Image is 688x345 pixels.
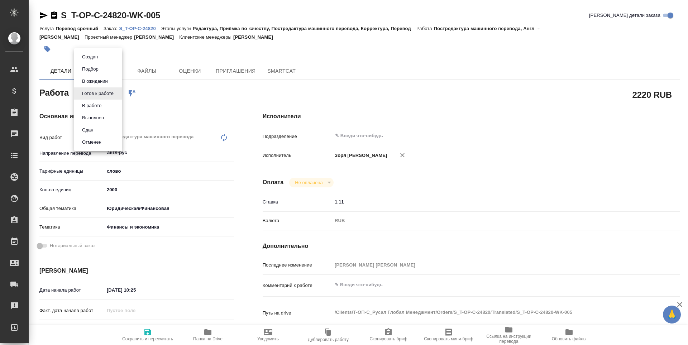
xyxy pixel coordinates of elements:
[80,53,100,61] button: Создан
[80,77,110,85] button: В ожидании
[80,102,104,110] button: В работе
[80,65,101,73] button: Подбор
[80,90,116,97] button: Готов к работе
[80,126,95,134] button: Сдан
[80,114,106,122] button: Выполнен
[80,138,104,146] button: Отменен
